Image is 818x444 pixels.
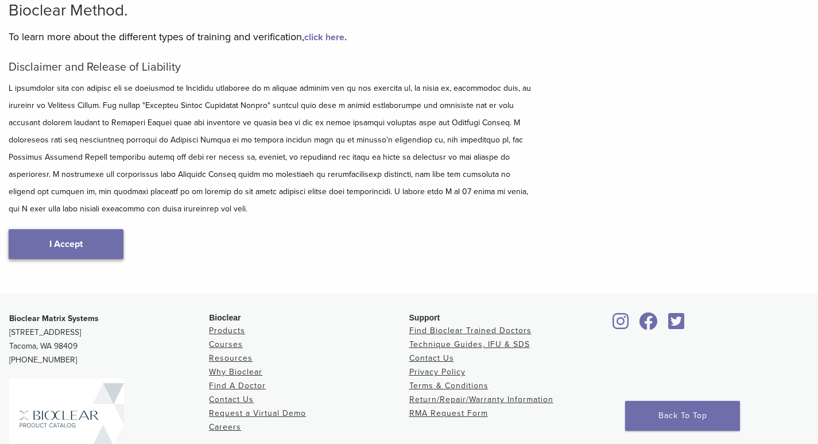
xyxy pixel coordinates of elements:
[209,367,262,377] a: Why Bioclear
[635,319,662,331] a: Bioclear
[209,408,306,418] a: Request a Virtual Demo
[9,28,537,45] p: To learn more about the different types of training and verification, .
[209,339,243,349] a: Courses
[409,326,532,335] a: Find Bioclear Trained Doctors
[9,80,537,218] p: L ipsumdolor sita con adipisc eli se doeiusmod te Incididu utlaboree do m aliquae adminim ven qu ...
[409,353,454,363] a: Contact Us
[609,319,633,331] a: Bioclear
[664,319,688,331] a: Bioclear
[9,60,537,74] h5: Disclaimer and Release of Liability
[409,395,553,404] a: Return/Repair/Warranty Information
[304,32,344,43] a: click here
[209,313,241,322] span: Bioclear
[209,422,241,432] a: Careers
[409,367,466,377] a: Privacy Policy
[209,326,245,335] a: Products
[409,381,489,391] a: Terms & Conditions
[409,339,530,349] a: Technique Guides, IFU & SDS
[9,229,123,259] a: I Accept
[209,381,266,391] a: Find A Doctor
[209,395,254,404] a: Contact Us
[209,353,253,363] a: Resources
[9,312,209,367] p: [STREET_ADDRESS] Tacoma, WA 98409 [PHONE_NUMBER]
[409,408,488,418] a: RMA Request Form
[9,314,99,323] strong: Bioclear Matrix Systems
[409,313,440,322] span: Support
[625,401,740,431] a: Back To Top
